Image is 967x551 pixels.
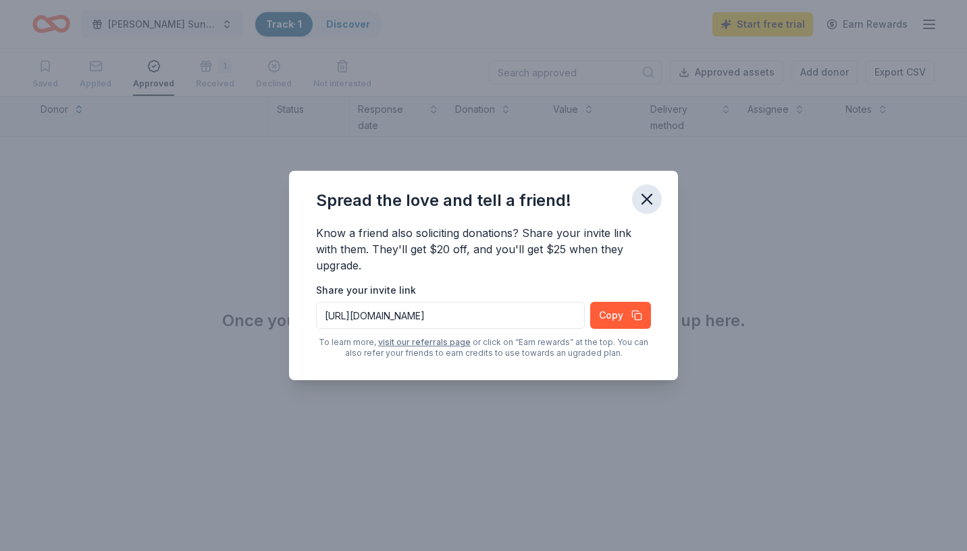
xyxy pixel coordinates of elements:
div: Spread the love and tell a friend! [316,190,571,211]
div: To learn more, or click on “Earn rewards” at the top. You can also refer your friends to earn cre... [316,337,651,359]
label: Share your invite link [316,284,416,297]
button: Copy [590,302,651,329]
a: visit our referrals page [378,337,471,348]
div: Know a friend also soliciting donations? Share your invite link with them. They'll get $20 off, a... [316,225,651,276]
